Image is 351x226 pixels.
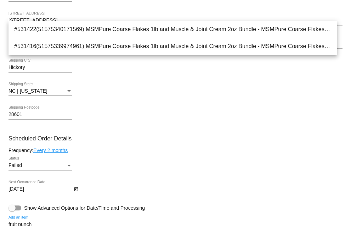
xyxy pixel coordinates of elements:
[9,163,72,168] mat-select: Status
[14,21,332,38] span: #531422(51575340171569) MSMPure Coarse Flakes 1lb and Muscle & Joint Cream 2oz Bundle - MSMPure C...
[9,18,342,23] input: Shipping Street 1
[14,38,332,55] span: #531416(51575339974961) MSMPure Coarse Flakes 1lb and Muscle & Joint Cream 2oz Bundle - MSMPure C...
[9,162,22,168] span: Failed
[9,88,47,94] span: NC | [US_STATE]
[24,204,145,211] span: Show Advanced Options for Date/Time and Processing
[9,112,72,117] input: Shipping Postcode
[9,88,72,94] mat-select: Shipping State
[72,185,80,192] button: Open calendar
[33,147,68,153] a: Every 2 months
[9,186,72,192] input: Next Occurrence Date
[9,65,72,70] input: Shipping City
[9,147,342,153] div: Frequency:
[9,135,342,142] h3: Scheduled Order Details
